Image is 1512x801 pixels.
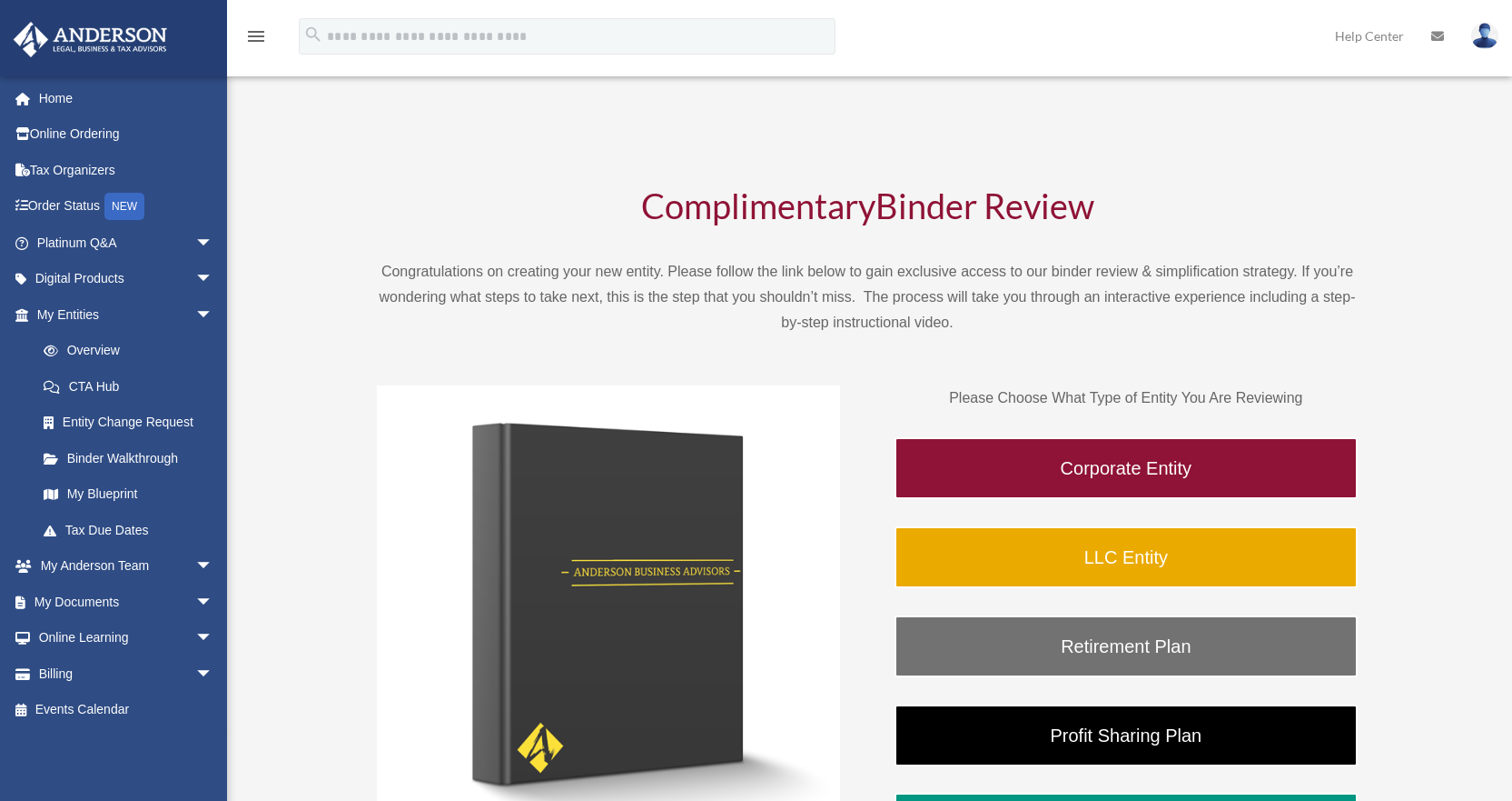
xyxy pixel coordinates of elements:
img: User Pic [1471,23,1498,49]
a: Retirement Plan [894,616,1358,677]
a: Home [13,80,241,116]
p: Congratulations on creating your new entity. Please follow the link below to gain exclusive acces... [377,259,1358,335]
p: Please Choose What Type of Entity You Are Reviewing [894,385,1358,411]
a: My Documentsarrow_drop_down [13,584,241,620]
a: Overview [25,333,241,369]
span: arrow_drop_down [195,225,232,262]
a: menu [245,32,267,47]
span: Binder Review [875,185,1094,226]
span: arrow_drop_down [195,584,232,621]
span: arrow_drop_down [195,548,232,586]
i: search [303,25,323,45]
a: Order StatusNEW [13,188,241,225]
a: LLC Entity [894,526,1358,588]
i: menu [245,25,267,47]
span: Complimentary [641,185,875,226]
a: My Anderson Teamarrow_drop_down [13,548,241,585]
span: arrow_drop_down [195,620,232,657]
a: My Blueprint [25,476,241,513]
a: Events Calendar [13,692,241,728]
a: Online Learningarrow_drop_down [13,620,241,656]
span: arrow_drop_down [195,261,232,298]
a: Platinum Q&Aarrow_drop_down [13,225,241,261]
a: Binder Walkthrough [25,440,232,476]
a: Billingarrow_drop_down [13,656,241,692]
a: Digital Productsarrow_drop_down [13,261,241,297]
a: Profit Sharing Plan [894,705,1358,766]
a: Tax Organizers [13,152,241,188]
a: Corporate Entity [894,437,1358,499]
a: Online Ordering [13,116,241,153]
img: Anderson Advisors Platinum Portal [8,22,173,57]
div: NEW [104,193,144,220]
span: arrow_drop_down [195,656,232,693]
a: Tax Due Dates [25,512,241,548]
span: arrow_drop_down [195,296,232,334]
a: My Entitiesarrow_drop_down [13,296,241,333]
a: CTA Hub [25,368,241,405]
a: Entity Change Request [25,405,241,441]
